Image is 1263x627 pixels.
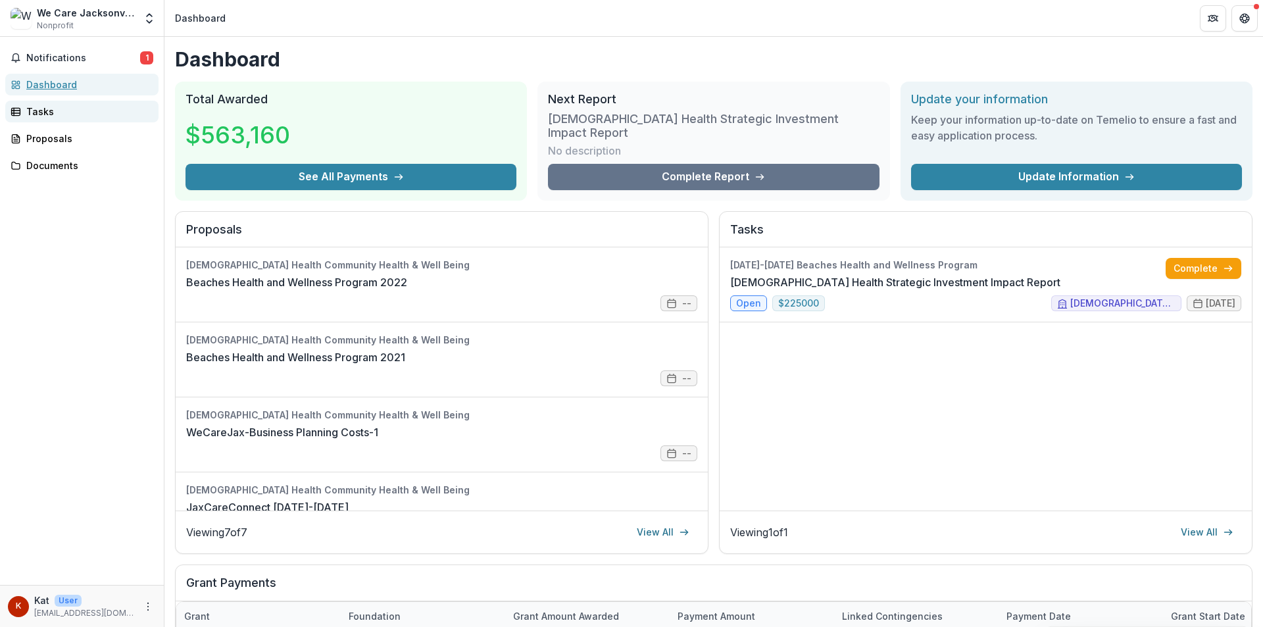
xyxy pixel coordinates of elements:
h2: Update your information [911,92,1242,107]
div: Grant [176,609,218,623]
p: User [55,595,82,607]
a: Tasks [5,101,159,122]
div: Tasks [26,105,148,118]
span: 1 [140,51,153,64]
div: We Care Jacksonville, Inc. [37,6,135,20]
a: Documents [5,155,159,176]
h2: Proposals [186,222,697,247]
nav: breadcrumb [170,9,231,28]
h2: Tasks [730,222,1241,247]
div: Dashboard [175,11,226,25]
h3: [DEMOGRAPHIC_DATA] Health Strategic Investment Impact Report [548,112,879,140]
h3: Keep your information up-to-date on Temelio to ensure a fast and easy application process. [911,112,1242,143]
a: Complete Report [548,164,879,190]
div: Kat [16,602,21,611]
a: Complete [1166,258,1241,279]
h2: Grant Payments [186,576,1241,601]
a: View All [1173,522,1241,543]
div: Grant amount awarded [505,609,627,623]
p: [EMAIL_ADDRESS][DOMAIN_NAME] [34,607,135,619]
div: Foundation [341,609,409,623]
a: Beaches Health and Wellness Program 2022 [186,274,407,290]
span: Nonprofit [37,20,74,32]
a: Dashboard [5,74,159,95]
div: Dashboard [26,78,148,91]
h2: Next Report [548,92,879,107]
p: Viewing 7 of 7 [186,524,247,540]
div: Documents [26,159,148,172]
div: Linked Contingencies [834,609,951,623]
p: No description [548,143,621,159]
button: Open entity switcher [140,5,159,32]
a: [DEMOGRAPHIC_DATA] Health Strategic Investment Impact Report [730,274,1060,290]
p: Viewing 1 of 1 [730,524,788,540]
button: Notifications1 [5,47,159,68]
div: Payment date [999,609,1079,623]
div: Payment Amount [670,609,763,623]
button: See All Payments [186,164,516,190]
h3: $563,160 [186,117,290,153]
button: More [140,599,156,614]
h1: Dashboard [175,47,1252,71]
a: WeCareJax-Business Planning Costs-1 [186,424,378,440]
button: Get Help [1231,5,1258,32]
button: Partners [1200,5,1226,32]
div: Proposals [26,132,148,145]
a: Proposals [5,128,159,149]
a: View All [629,522,697,543]
h2: Total Awarded [186,92,516,107]
a: Update Information [911,164,1242,190]
p: Kat [34,593,49,607]
span: Notifications [26,53,140,64]
a: JaxCareConnect [DATE]-[DATE] [186,499,349,515]
img: We Care Jacksonville, Inc. [11,8,32,29]
a: Beaches Health and Wellness Program 2021 [186,349,405,365]
div: Grant start date [1163,609,1253,623]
